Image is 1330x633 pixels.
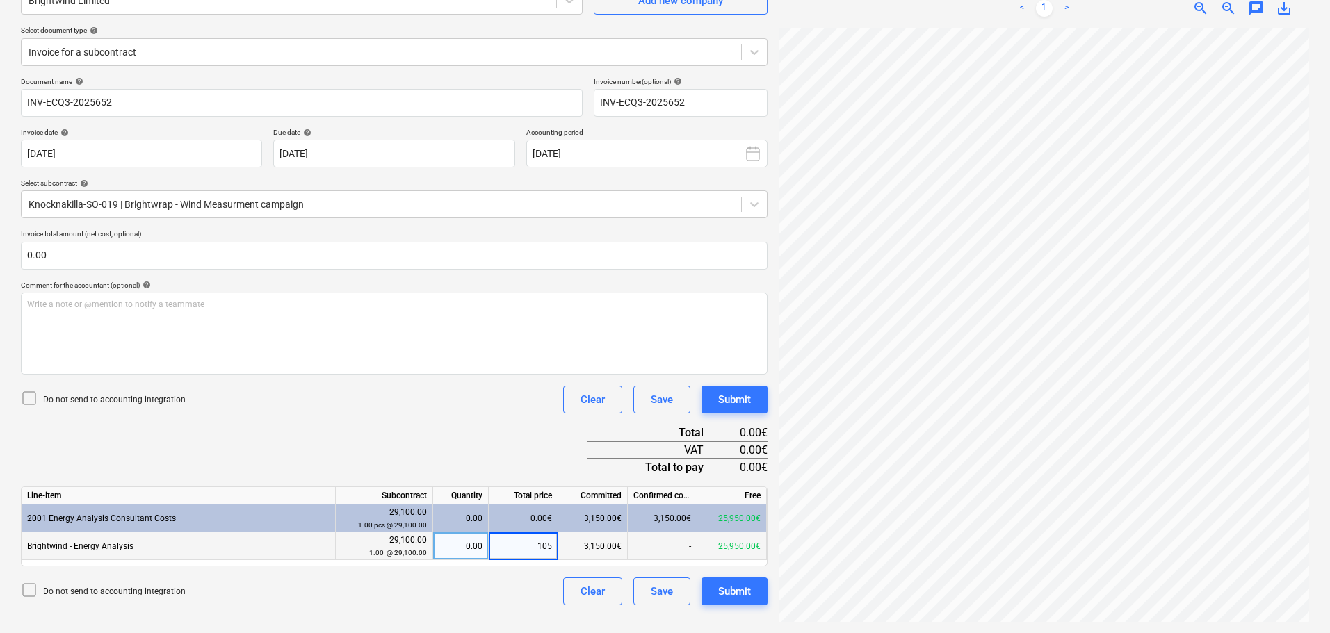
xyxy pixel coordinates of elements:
button: Submit [702,577,768,605]
div: 0.00€ [489,504,558,532]
div: 0.00€ [726,441,768,459]
iframe: Chat Widget [1260,566,1330,633]
div: Subcontract [336,487,433,504]
div: Free [697,487,767,504]
span: help [140,281,151,289]
input: Invoice date not specified [21,140,262,167]
span: help [77,179,88,188]
p: Do not send to accounting integration [43,586,186,598]
div: Submit [718,582,751,600]
div: Select subcontract [21,179,768,188]
div: 25,950.00€ [697,504,767,532]
div: Save [651,582,673,600]
div: 0.00 [439,532,482,560]
span: help [72,77,83,85]
div: Clear [581,582,605,600]
button: Save [633,386,690,413]
div: Select document type [21,26,768,35]
div: Clear [581,391,605,409]
div: Confirmed costs [628,487,697,504]
div: 3,150.00€ [558,532,628,560]
p: Do not send to accounting integration [43,394,186,406]
p: Invoice total amount (net cost, optional) [21,229,768,241]
small: 1.00 @ 29,100.00 [369,549,427,557]
input: Document name [21,89,583,117]
div: Invoice date [21,128,262,137]
div: 0.00 [439,504,482,532]
div: 29,100.00 [341,534,427,559]
div: Total price [489,487,558,504]
button: Save [633,577,690,605]
span: help [300,129,311,137]
div: 0.00€ [726,425,768,441]
div: Quantity [433,487,489,504]
div: Invoice number (optional) [594,77,768,86]
span: help [58,129,69,137]
button: Clear [563,577,622,605]
div: Document name [21,77,583,86]
span: Brightwind - Energy Analysis [27,541,133,551]
input: Invoice number [594,89,768,117]
button: [DATE] [526,140,768,167]
div: 29,100.00 [341,506,427,532]
div: 25,950.00€ [697,532,767,560]
button: Submit [702,386,768,413]
div: Save [651,391,673,409]
div: Due date [273,128,514,137]
span: help [671,77,682,85]
div: - [628,532,697,560]
div: 3,150.00€ [558,504,628,532]
div: Total to pay [587,459,726,475]
input: Invoice total amount (net cost, optional) [21,242,768,270]
div: VAT [587,441,726,459]
div: Line-item [22,487,336,504]
button: Clear [563,386,622,413]
div: Comment for the accountant (optional) [21,281,768,290]
small: 1.00 pcs @ 29,100.00 [358,521,427,529]
span: help [87,26,98,35]
div: Submit [718,391,751,409]
div: 3,150.00€ [628,504,697,532]
div: Total [587,425,726,441]
div: Committed [558,487,628,504]
div: 0.00€ [726,459,768,475]
input: Due date not specified [273,140,514,167]
span: 2001 Energy Analysis Consultant Costs [27,513,176,523]
p: Accounting period [526,128,768,140]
